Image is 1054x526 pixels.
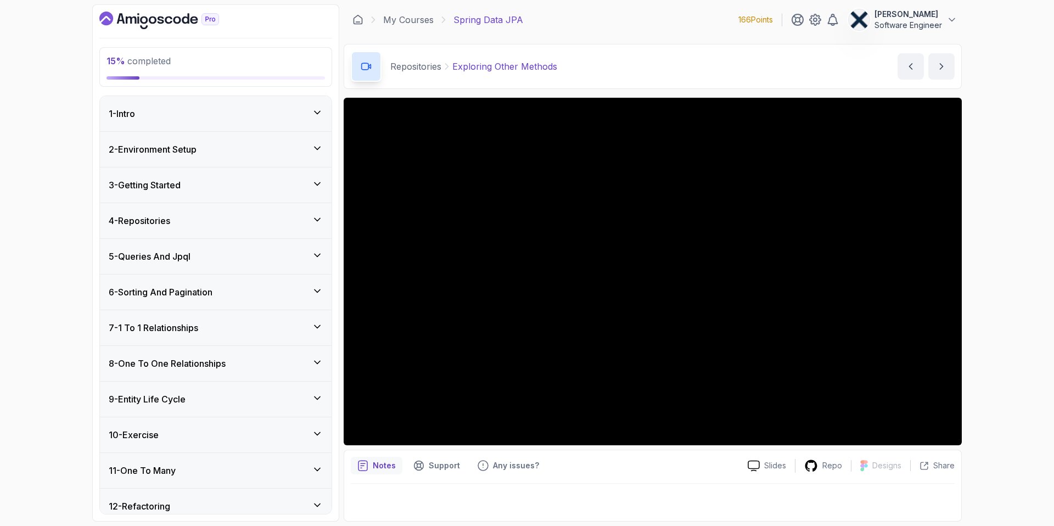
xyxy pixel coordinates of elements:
[407,457,467,474] button: Support button
[100,203,332,238] button: 4-Repositories
[109,357,226,370] h3: 8 - One To One Relationships
[109,393,186,406] h3: 9 - Entity Life Cycle
[109,107,135,120] h3: 1 - Intro
[849,9,870,30] img: user profile image
[109,500,170,513] h3: 12 - Refactoring
[872,460,901,471] p: Designs
[109,143,197,156] h3: 2 - Environment Setup
[795,459,851,473] a: Repo
[100,275,332,310] button: 6-Sorting And Pagination
[100,453,332,488] button: 11-One To Many
[100,239,332,274] button: 5-Queries And Jpql
[109,250,190,263] h3: 5 - Queries And Jpql
[100,132,332,167] button: 2-Environment Setup
[109,178,181,192] h3: 3 - Getting Started
[910,460,955,471] button: Share
[99,12,244,29] a: Dashboard
[109,321,198,334] h3: 7 - 1 To 1 Relationships
[100,346,332,381] button: 8-One To One Relationships
[874,20,942,31] p: Software Engineer
[933,460,955,471] p: Share
[471,457,546,474] button: Feedback button
[452,60,557,73] p: Exploring Other Methods
[373,460,396,471] p: Notes
[764,460,786,471] p: Slides
[429,460,460,471] p: Support
[109,214,170,227] h3: 4 - Repositories
[100,417,332,452] button: 10-Exercise
[100,96,332,131] button: 1-Intro
[100,489,332,524] button: 12-Refactoring
[383,13,434,26] a: My Courses
[106,55,171,66] span: completed
[493,460,539,471] p: Any issues?
[822,460,842,471] p: Repo
[928,53,955,80] button: next content
[109,428,159,441] h3: 10 - Exercise
[739,460,795,472] a: Slides
[738,14,773,25] p: 166 Points
[100,310,332,345] button: 7-1 To 1 Relationships
[453,13,523,26] p: Spring Data JPA
[874,9,942,20] p: [PERSON_NAME]
[106,55,125,66] span: 15 %
[109,286,212,299] h3: 6 - Sorting And Pagination
[100,382,332,417] button: 9-Entity Life Cycle
[898,53,924,80] button: previous content
[390,60,441,73] p: Repositories
[109,464,176,477] h3: 11 - One To Many
[344,98,962,445] iframe: 4 - Exploring Other Methods
[351,457,402,474] button: notes button
[100,167,332,203] button: 3-Getting Started
[352,14,363,25] a: Dashboard
[848,9,957,31] button: user profile image[PERSON_NAME]Software Engineer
